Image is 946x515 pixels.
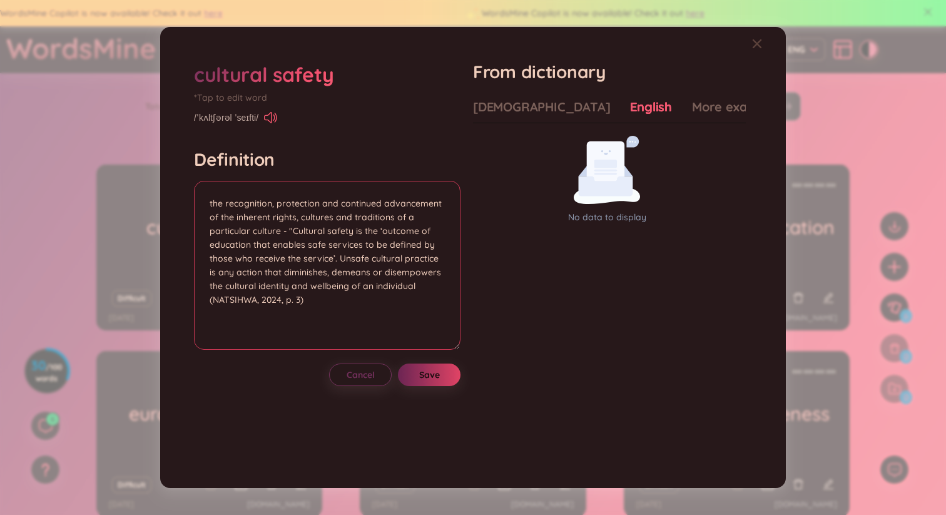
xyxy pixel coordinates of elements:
div: English [630,98,672,116]
div: cultural safety [194,61,333,88]
p: No data to display [473,210,741,224]
div: *Tap to edit word [194,91,460,105]
textarea: the recognition, protection and continued advancement of the inherent rights, cultures and tradit... [194,181,460,350]
h1: From dictionary [473,61,746,83]
h4: Definition [194,148,460,171]
span: Save [419,369,440,381]
span: /ˈkʌltʃərəl ˈseɪfti/ [194,111,258,125]
div: [DEMOGRAPHIC_DATA] [473,98,610,116]
span: Cancel [347,369,375,381]
button: Close [752,27,786,61]
div: More examples [692,98,783,116]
